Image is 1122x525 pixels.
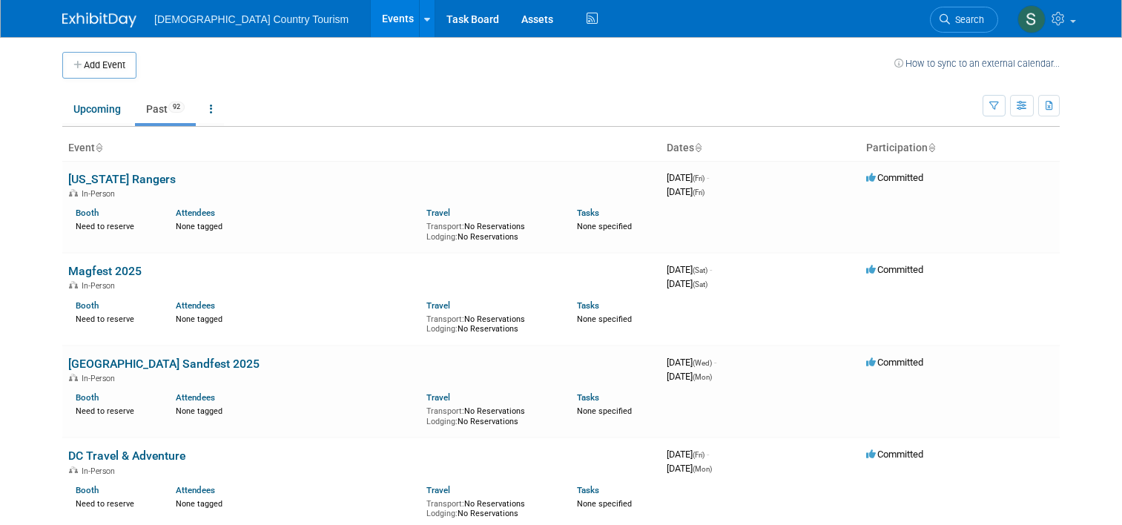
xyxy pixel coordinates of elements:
[866,264,923,275] span: Committed
[693,451,704,459] span: (Fri)
[426,406,464,416] span: Transport:
[693,373,712,381] span: (Mon)
[694,142,702,153] a: Sort by Start Date
[176,300,215,311] a: Attendees
[69,281,78,288] img: In-Person Event
[693,359,712,367] span: (Wed)
[693,465,712,473] span: (Mon)
[866,172,923,183] span: Committed
[866,449,923,460] span: Committed
[426,324,458,334] span: Lodging:
[426,417,458,426] span: Lodging:
[68,357,260,371] a: [GEOGRAPHIC_DATA] Sandfest 2025
[62,95,132,123] a: Upcoming
[76,300,99,311] a: Booth
[714,357,716,368] span: -
[82,374,119,383] span: In-Person
[950,14,984,25] span: Search
[667,357,716,368] span: [DATE]
[661,136,860,161] th: Dates
[82,281,119,291] span: In-Person
[76,208,99,218] a: Booth
[69,374,78,381] img: In-Person Event
[667,463,712,474] span: [DATE]
[176,219,415,232] div: None tagged
[426,509,458,518] span: Lodging:
[667,172,709,183] span: [DATE]
[577,406,632,416] span: None specified
[894,58,1060,69] a: How to sync to an external calendar...
[82,189,119,199] span: In-Person
[667,371,712,382] span: [DATE]
[176,392,215,403] a: Attendees
[426,403,555,426] div: No Reservations No Reservations
[426,208,450,218] a: Travel
[667,264,712,275] span: [DATE]
[426,392,450,403] a: Travel
[68,172,176,186] a: [US_STATE] Rangers
[707,172,709,183] span: -
[577,314,632,324] span: None specified
[135,95,196,123] a: Past92
[176,496,415,509] div: None tagged
[69,466,78,474] img: In-Person Event
[168,102,185,113] span: 92
[426,219,555,242] div: No Reservations No Reservations
[95,142,102,153] a: Sort by Event Name
[426,311,555,334] div: No Reservations No Reservations
[426,485,450,495] a: Travel
[577,485,599,495] a: Tasks
[860,136,1060,161] th: Participation
[928,142,935,153] a: Sort by Participation Type
[68,449,185,463] a: DC Travel & Adventure
[82,466,119,476] span: In-Person
[76,485,99,495] a: Booth
[667,278,707,289] span: [DATE]
[693,174,704,182] span: (Fri)
[577,499,632,509] span: None specified
[426,222,464,231] span: Transport:
[76,311,154,325] div: Need to reserve
[930,7,998,33] a: Search
[426,496,555,519] div: No Reservations No Reservations
[76,219,154,232] div: Need to reserve
[693,266,707,274] span: (Sat)
[667,186,704,197] span: [DATE]
[577,208,599,218] a: Tasks
[176,485,215,495] a: Attendees
[68,264,142,278] a: Magfest 2025
[577,300,599,311] a: Tasks
[1017,5,1046,33] img: Steve Vannier
[426,314,464,324] span: Transport:
[76,496,154,509] div: Need to reserve
[710,264,712,275] span: -
[693,280,707,288] span: (Sat)
[426,499,464,509] span: Transport:
[426,300,450,311] a: Travel
[76,392,99,403] a: Booth
[866,357,923,368] span: Committed
[62,52,136,79] button: Add Event
[176,208,215,218] a: Attendees
[707,449,709,460] span: -
[62,13,136,27] img: ExhibitDay
[176,403,415,417] div: None tagged
[426,232,458,242] span: Lodging:
[667,449,709,460] span: [DATE]
[577,222,632,231] span: None specified
[693,188,704,197] span: (Fri)
[176,311,415,325] div: None tagged
[154,13,349,25] span: [DEMOGRAPHIC_DATA] Country Tourism
[62,136,661,161] th: Event
[577,392,599,403] a: Tasks
[76,403,154,417] div: Need to reserve
[69,189,78,197] img: In-Person Event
